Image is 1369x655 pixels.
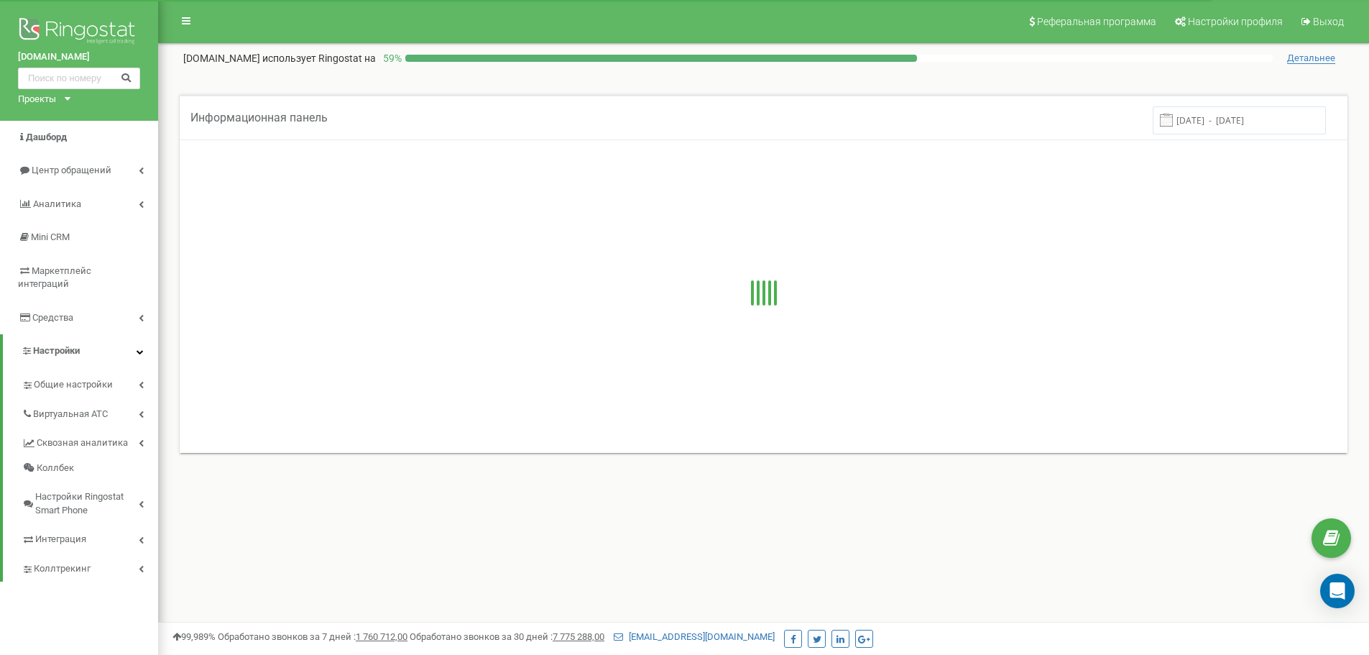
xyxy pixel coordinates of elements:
span: Информационная панель [190,111,328,124]
a: Виртуальная АТС [22,398,158,427]
span: Аналитика [33,198,81,209]
span: Дашборд [26,132,67,142]
a: Коллбек [22,456,158,481]
p: [DOMAIN_NAME] [183,51,376,65]
span: Детальнее [1287,52,1335,64]
span: Обработано звонков за 30 дней : [410,631,604,642]
p: 59 % [376,51,405,65]
span: Обработано звонков за 7 дней : [218,631,407,642]
div: Проекты [18,93,56,106]
a: Сквозная аналитика [22,426,158,456]
span: Виртуальная АТС [33,408,108,421]
div: Open Intercom Messenger [1320,574,1355,608]
a: Общие настройки [22,368,158,398]
span: Выход [1313,16,1344,27]
span: Коллтрекинг [34,562,91,576]
span: Интеграция [35,533,86,546]
a: [EMAIL_ADDRESS][DOMAIN_NAME] [614,631,775,642]
span: Центр обращений [32,165,111,175]
u: 1 760 712,00 [356,631,407,642]
span: Настройки Ringostat Smart Phone [35,490,139,517]
input: Поиск по номеру [18,68,140,89]
span: 99,989% [172,631,216,642]
a: Коллтрекинг [22,552,158,582]
span: использует Ringostat на [262,52,376,64]
span: Маркетплейс интеграций [18,265,91,290]
span: Mini CRM [31,232,70,242]
span: Настройки профиля [1188,16,1283,27]
span: Коллбек [37,462,74,475]
a: Настройки [3,334,158,368]
span: Общие настройки [34,378,113,392]
span: Сквозная аналитика [37,436,128,450]
a: [DOMAIN_NAME] [18,50,140,64]
span: Средства [32,312,73,323]
a: Настройки Ringostat Smart Phone [22,480,158,523]
img: Ringostat logo [18,14,140,50]
span: Реферальная программа [1037,16,1156,27]
span: Настройки [33,345,80,356]
a: Интеграция [22,523,158,552]
u: 7 775 288,00 [553,631,604,642]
